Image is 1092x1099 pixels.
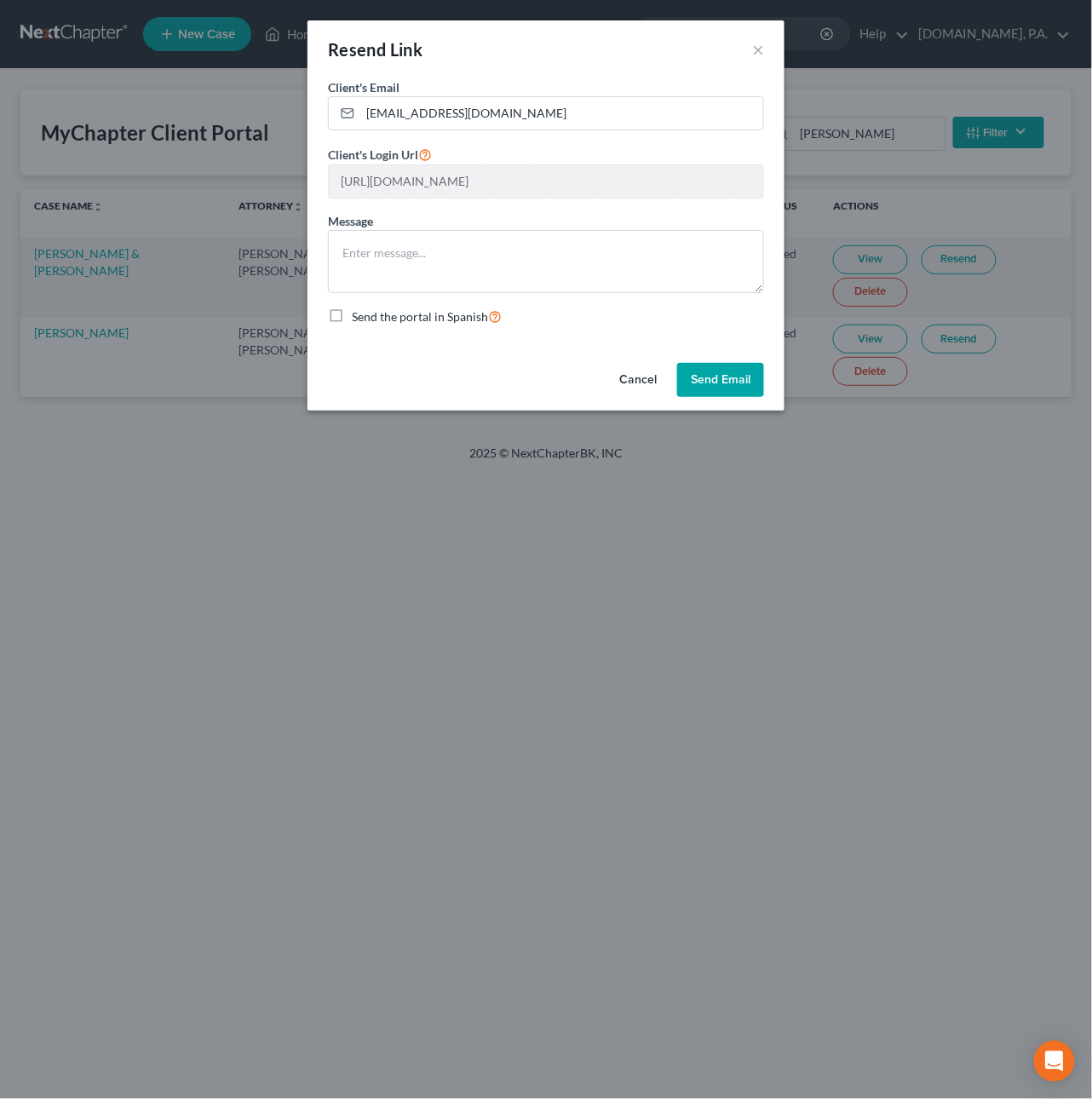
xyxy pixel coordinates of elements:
label: Client's Login Url [328,144,432,164]
span: Send the portal in Spanish [352,309,488,324]
div: Resend Link [328,37,422,61]
label: Message [328,212,373,230]
input: Enter email... [360,97,763,129]
button: × [752,39,764,60]
button: Cancel [606,363,670,397]
div: Open Intercom Messenger [1034,1041,1075,1082]
button: Send Email [677,363,764,397]
span: Client's Email [328,80,399,95]
input: -- [329,165,763,198]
